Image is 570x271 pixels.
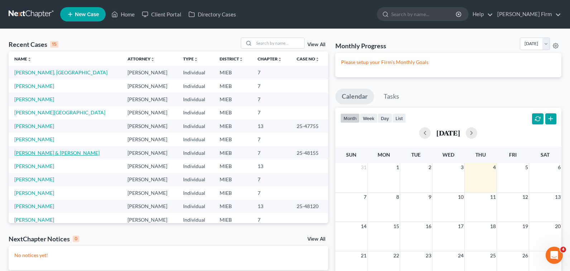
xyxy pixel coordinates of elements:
td: [PERSON_NAME] [122,213,177,226]
i: unfold_more [278,57,282,61]
a: View All [307,237,325,242]
td: 13 [252,200,291,213]
td: Individual [177,146,214,159]
a: [PERSON_NAME] [14,96,54,102]
span: 17 [457,222,464,231]
span: 31 [360,163,367,172]
td: [PERSON_NAME] [122,159,177,173]
td: 7 [252,133,291,146]
td: 25-48155 [291,146,328,159]
td: 25-47755 [291,119,328,133]
span: 22 [393,251,400,260]
div: 0 [73,236,79,242]
button: month [340,113,360,123]
a: Calendar [335,89,374,104]
td: [PERSON_NAME] [122,133,177,146]
td: [PERSON_NAME] [122,79,177,93]
span: 2 [428,163,432,172]
a: [PERSON_NAME] [14,176,54,182]
td: [PERSON_NAME] [122,93,177,106]
a: View All [307,42,325,47]
a: Typeunfold_more [183,56,198,61]
p: No notices yet! [14,252,322,259]
td: Individual [177,79,214,93]
td: MIEB [214,133,252,146]
span: 3 [460,163,464,172]
td: 13 [252,119,291,133]
span: 19 [522,222,529,231]
td: Individual [177,213,214,226]
a: [PERSON_NAME] [14,83,54,89]
div: Recent Cases [9,40,58,49]
input: Search by name... [391,8,457,21]
a: [PERSON_NAME] [14,217,54,223]
a: Nameunfold_more [14,56,32,61]
td: Individual [177,186,214,199]
td: Individual [177,159,214,173]
span: 7 [363,193,367,201]
td: [PERSON_NAME] [122,173,177,186]
td: MIEB [214,146,252,159]
i: unfold_more [315,57,320,61]
td: MIEB [214,213,252,226]
a: [PERSON_NAME] [14,123,54,129]
a: [PERSON_NAME] [14,163,54,169]
td: 7 [252,106,291,119]
td: 7 [252,66,291,79]
iframe: Intercom live chat [546,247,563,264]
td: Individual [177,200,214,213]
td: 25-48120 [291,200,328,213]
td: [PERSON_NAME] [122,200,177,213]
button: list [392,113,406,123]
span: Sun [346,152,356,158]
span: 13 [554,193,561,201]
span: 14 [360,222,367,231]
i: unfold_more [27,57,32,61]
span: 4 [560,247,566,252]
td: 7 [252,79,291,93]
span: 6 [557,163,561,172]
span: 11 [489,193,497,201]
span: 10 [457,193,464,201]
button: week [360,113,378,123]
a: Chapterunfold_more [258,56,282,61]
td: [PERSON_NAME] [122,119,177,133]
a: [PERSON_NAME] Firm [494,8,561,21]
td: MIEB [214,186,252,199]
span: 9 [428,193,432,201]
td: [PERSON_NAME] [122,146,177,159]
a: Help [469,8,493,21]
td: Individual [177,173,214,186]
a: Case Nounfold_more [297,56,320,61]
span: Wed [442,152,454,158]
a: Client Portal [138,8,185,21]
a: Attorneyunfold_more [128,56,155,61]
td: [PERSON_NAME] [122,106,177,119]
td: MIEB [214,106,252,119]
div: 15 [50,41,58,48]
span: Thu [475,152,486,158]
i: unfold_more [194,57,198,61]
span: 4 [492,163,497,172]
p: Please setup your Firm's Monthly Goals [341,59,556,66]
td: [PERSON_NAME] [122,66,177,79]
a: [PERSON_NAME] [14,203,54,209]
span: 25 [489,251,497,260]
span: 1 [396,163,400,172]
span: 21 [360,251,367,260]
span: 20 [554,222,561,231]
td: 7 [252,173,291,186]
td: Individual [177,119,214,133]
span: 24 [457,251,464,260]
a: [PERSON_NAME] & [PERSON_NAME] [14,150,100,156]
td: 7 [252,93,291,106]
a: Home [108,8,138,21]
td: MIEB [214,173,252,186]
span: Sat [541,152,550,158]
a: [PERSON_NAME][GEOGRAPHIC_DATA] [14,109,105,115]
td: MIEB [214,79,252,93]
button: day [378,113,392,123]
td: MIEB [214,159,252,173]
a: [PERSON_NAME], [GEOGRAPHIC_DATA] [14,69,107,75]
a: Districtunfold_more [220,56,243,61]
